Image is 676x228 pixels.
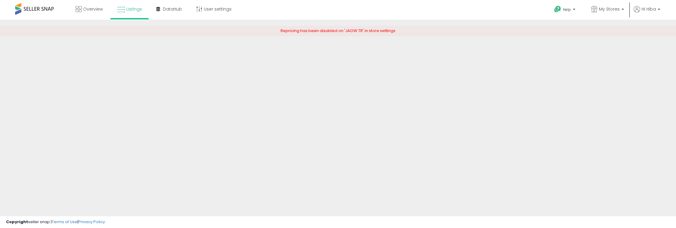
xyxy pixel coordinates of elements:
[642,6,656,12] span: Hi Hiba
[549,1,581,20] a: Help
[126,6,142,12] span: Listings
[281,28,395,34] span: Repricing has been disabled on 'JAOW TR' in store settings
[563,7,571,12] span: Help
[554,5,561,13] i: Get Help
[83,6,103,12] span: Overview
[634,6,660,20] a: Hi Hiba
[52,219,77,225] a: Terms of Use
[163,6,182,12] span: DataHub
[78,219,105,225] a: Privacy Policy
[6,219,28,225] strong: Copyright
[599,6,620,12] span: My Stores
[6,219,105,225] div: seller snap | |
